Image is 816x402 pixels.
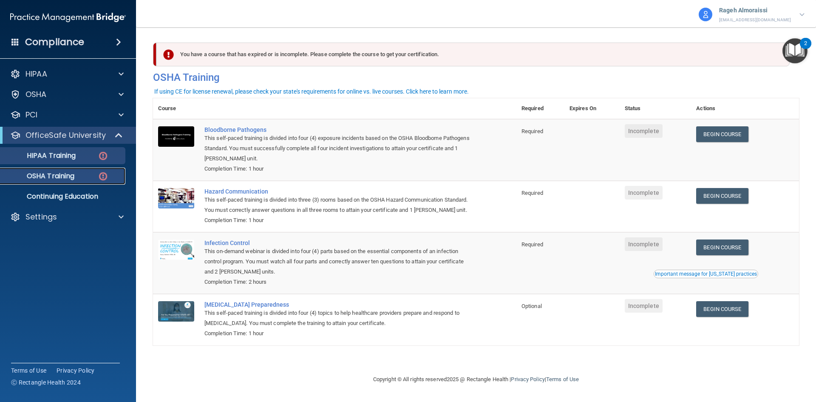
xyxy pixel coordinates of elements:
[25,69,47,79] p: HIPAA
[546,376,579,382] a: Terms of Use
[6,192,122,201] p: Continuing Education
[163,49,174,60] img: exclamation-circle-solid-danger.72ef9ffc.png
[669,342,806,376] iframe: Drift Widget Chat Controller
[204,239,474,246] a: Infection Control
[57,366,95,375] a: Privacy Policy
[204,308,474,328] div: This self-paced training is divided into four (4) topics to help healthcare providers prepare and...
[6,172,74,180] p: OSHA Training
[204,328,474,339] div: Completion Time: 1 hour
[625,299,663,313] span: Incomplete
[156,43,790,66] div: You have a course that has expired or is incomplete. Please complete the course to get your certi...
[625,124,663,138] span: Incomplete
[521,190,543,196] span: Required
[204,195,474,215] div: This self-paced training is divided into three (3) rooms based on the OSHA Hazard Communication S...
[521,241,543,248] span: Required
[699,8,712,21] img: avatar.17b06cb7.svg
[204,301,474,308] a: [MEDICAL_DATA] Preparedness
[321,366,631,393] div: Copyright © All rights reserved 2025 @ Rectangle Health | |
[11,378,81,387] span: Ⓒ Rectangle Health 2024
[153,71,799,83] h4: OSHA Training
[204,133,474,164] div: This self-paced training is divided into four (4) exposure incidents based on the OSHA Bloodborne...
[691,98,799,119] th: Actions
[10,89,124,100] a: OSHA
[204,164,474,174] div: Completion Time: 1 hour
[204,126,474,133] a: Bloodborne Pathogens
[11,366,46,375] a: Terms of Use
[696,188,748,204] a: Begin Course
[25,110,37,120] p: PCI
[25,130,106,140] p: OfficeSafe University
[654,270,758,278] button: Read this if you are a dental practitioner in the state of CA
[625,186,663,200] span: Incomplete
[620,98,691,119] th: Status
[10,212,124,222] a: Settings
[10,69,124,79] a: HIPAA
[10,9,126,26] img: PMB logo
[154,88,469,94] div: If using CE for license renewal, please check your state's requirements for online vs. live cours...
[696,126,748,142] a: Begin Course
[516,98,564,119] th: Required
[511,376,544,382] a: Privacy Policy
[153,87,470,96] button: If using CE for license renewal, please check your state's requirements for online vs. live cours...
[521,303,542,309] span: Optional
[204,215,474,225] div: Completion Time: 1 hour
[655,271,757,277] div: Important message for [US_STATE] practices
[98,171,108,182] img: danger-circle.6113f641.png
[98,151,108,161] img: danger-circle.6113f641.png
[719,5,791,16] p: Rageh Almoraissi
[6,151,76,160] p: HIPAA Training
[782,38,807,63] button: Open Resource Center, 2 new notifications
[10,130,123,140] a: OfficeSafe University
[564,98,620,119] th: Expires On
[696,239,748,255] a: Begin Course
[696,301,748,317] a: Begin Course
[25,36,84,48] h4: Compliance
[521,128,543,134] span: Required
[719,16,791,24] p: [EMAIL_ADDRESS][DOMAIN_NAME]
[25,89,47,100] p: OSHA
[153,98,199,119] th: Course
[204,277,474,287] div: Completion Time: 2 hours
[799,13,805,16] img: arrow-down.227dba2b.svg
[625,237,663,251] span: Incomplete
[204,188,474,195] a: Hazard Communication
[804,43,807,54] div: 2
[10,110,124,120] a: PCI
[204,246,474,277] div: This on-demand webinar is divided into four (4) parts based on the essential components of an inf...
[25,212,57,222] p: Settings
